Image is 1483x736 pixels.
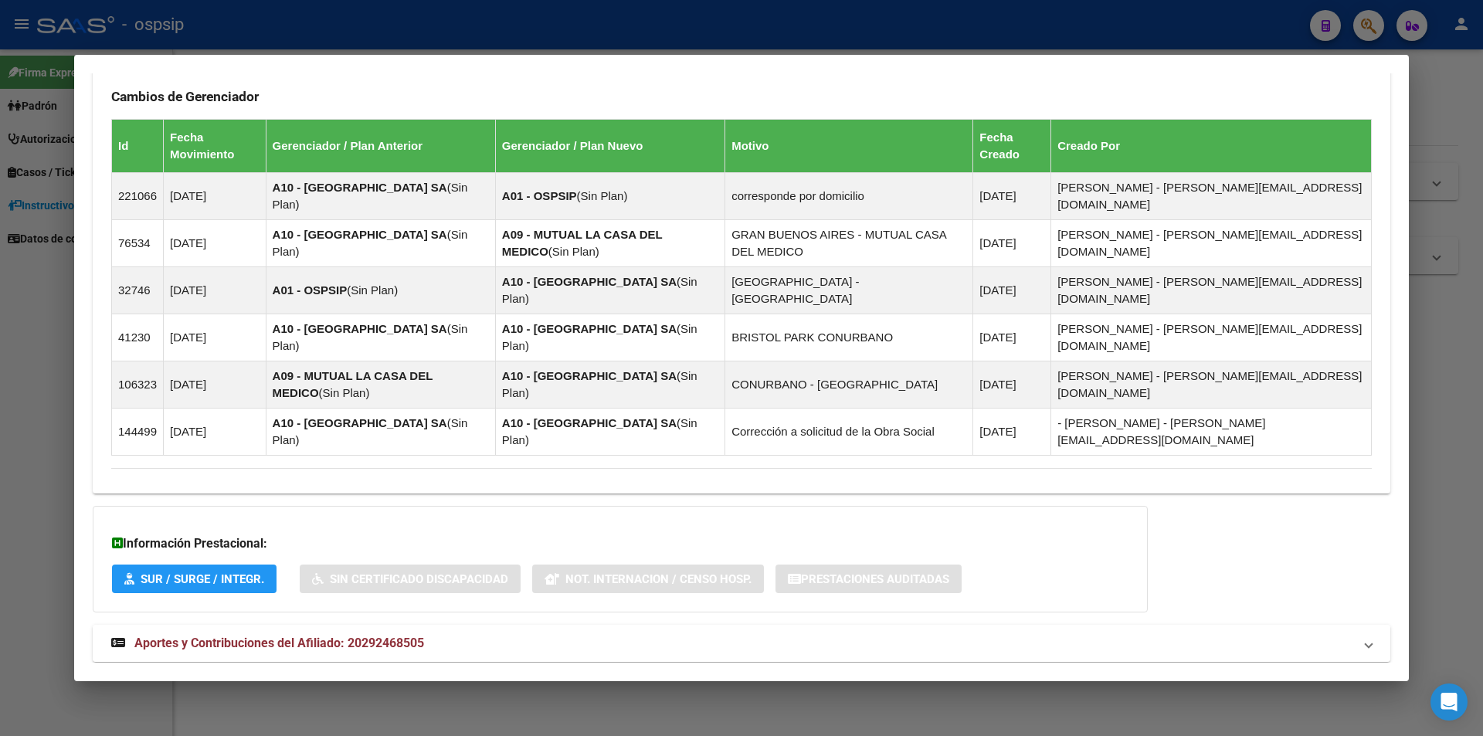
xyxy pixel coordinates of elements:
[112,408,164,455] td: 144499
[351,283,394,297] span: Sin Plan
[495,361,725,408] td: ( )
[1051,172,1372,219] td: [PERSON_NAME] - [PERSON_NAME][EMAIL_ADDRESS][DOMAIN_NAME]
[134,636,424,650] span: Aportes y Contribuciones del Afiliado: 20292468505
[502,189,577,202] strong: A01 - OSPSIP
[112,314,164,361] td: 41230
[973,219,1051,266] td: [DATE]
[164,266,266,314] td: [DATE]
[1051,219,1372,266] td: [PERSON_NAME] - [PERSON_NAME][EMAIL_ADDRESS][DOMAIN_NAME]
[323,386,366,399] span: Sin Plan
[502,275,677,288] strong: A10 - [GEOGRAPHIC_DATA] SA
[1051,314,1372,361] td: [PERSON_NAME] - [PERSON_NAME][EMAIL_ADDRESS][DOMAIN_NAME]
[1051,361,1372,408] td: [PERSON_NAME] - [PERSON_NAME][EMAIL_ADDRESS][DOMAIN_NAME]
[266,408,495,455] td: ( )
[266,361,495,408] td: ( )
[502,416,677,429] strong: A10 - [GEOGRAPHIC_DATA] SA
[725,314,973,361] td: BRISTOL PARK CONURBANO
[273,228,447,241] strong: A10 - [GEOGRAPHIC_DATA] SA
[502,322,677,335] strong: A10 - [GEOGRAPHIC_DATA] SA
[725,119,973,172] th: Motivo
[801,572,949,586] span: Prestaciones Auditadas
[725,172,973,219] td: corresponde por domicilio
[266,119,495,172] th: Gerenciador / Plan Anterior
[495,119,725,172] th: Gerenciador / Plan Nuevo
[502,369,677,382] strong: A10 - [GEOGRAPHIC_DATA] SA
[565,572,752,586] span: Not. Internacion / Censo Hosp.
[330,572,508,586] span: Sin Certificado Discapacidad
[725,266,973,314] td: [GEOGRAPHIC_DATA] - [GEOGRAPHIC_DATA]
[495,219,725,266] td: ( )
[1051,119,1372,172] th: Creado Por
[532,565,764,593] button: Not. Internacion / Censo Hosp.
[112,119,164,172] th: Id
[164,314,266,361] td: [DATE]
[581,189,624,202] span: Sin Plan
[273,416,447,429] strong: A10 - [GEOGRAPHIC_DATA] SA
[266,314,495,361] td: ( )
[1051,266,1372,314] td: [PERSON_NAME] - [PERSON_NAME][EMAIL_ADDRESS][DOMAIN_NAME]
[495,314,725,361] td: ( )
[93,625,1390,662] mat-expansion-panel-header: Aportes y Contribuciones del Afiliado: 20292468505
[973,408,1051,455] td: [DATE]
[300,565,521,593] button: Sin Certificado Discapacidad
[1430,683,1468,721] div: Open Intercom Messenger
[973,361,1051,408] td: [DATE]
[502,369,697,399] span: Sin Plan
[725,219,973,266] td: GRAN BUENOS AIRES - MUTUAL CASA DEL MEDICO
[502,416,697,446] span: Sin Plan
[164,361,266,408] td: [DATE]
[164,172,266,219] td: [DATE]
[973,172,1051,219] td: [DATE]
[273,416,468,446] span: Sin Plan
[495,266,725,314] td: ( )
[164,408,266,455] td: [DATE]
[725,408,973,455] td: Corrección a solicitud de la Obra Social
[502,275,697,305] span: Sin Plan
[273,228,468,258] span: Sin Plan
[502,322,697,352] span: Sin Plan
[725,361,973,408] td: CONURBANO - [GEOGRAPHIC_DATA]
[112,266,164,314] td: 32746
[973,266,1051,314] td: [DATE]
[273,369,433,399] strong: A09 - MUTUAL LA CASA DEL MEDICO
[266,219,495,266] td: ( )
[111,88,1372,105] h3: Cambios de Gerenciador
[112,219,164,266] td: 76534
[112,361,164,408] td: 106323
[273,322,447,335] strong: A10 - [GEOGRAPHIC_DATA] SA
[164,119,266,172] th: Fecha Movimiento
[273,283,348,297] strong: A01 - OSPSIP
[164,219,266,266] td: [DATE]
[266,172,495,219] td: ( )
[273,322,468,352] span: Sin Plan
[266,266,495,314] td: ( )
[112,172,164,219] td: 221066
[273,181,447,194] strong: A10 - [GEOGRAPHIC_DATA] SA
[502,228,663,258] strong: A09 - MUTUAL LA CASA DEL MEDICO
[141,572,264,586] span: SUR / SURGE / INTEGR.
[112,565,277,593] button: SUR / SURGE / INTEGR.
[495,172,725,219] td: ( )
[552,245,596,258] span: Sin Plan
[973,314,1051,361] td: [DATE]
[1051,408,1372,455] td: - [PERSON_NAME] - [PERSON_NAME][EMAIL_ADDRESS][DOMAIN_NAME]
[495,408,725,455] td: ( )
[973,119,1051,172] th: Fecha Creado
[112,534,1128,553] h3: Información Prestacional:
[775,565,962,593] button: Prestaciones Auditadas
[273,181,468,211] span: Sin Plan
